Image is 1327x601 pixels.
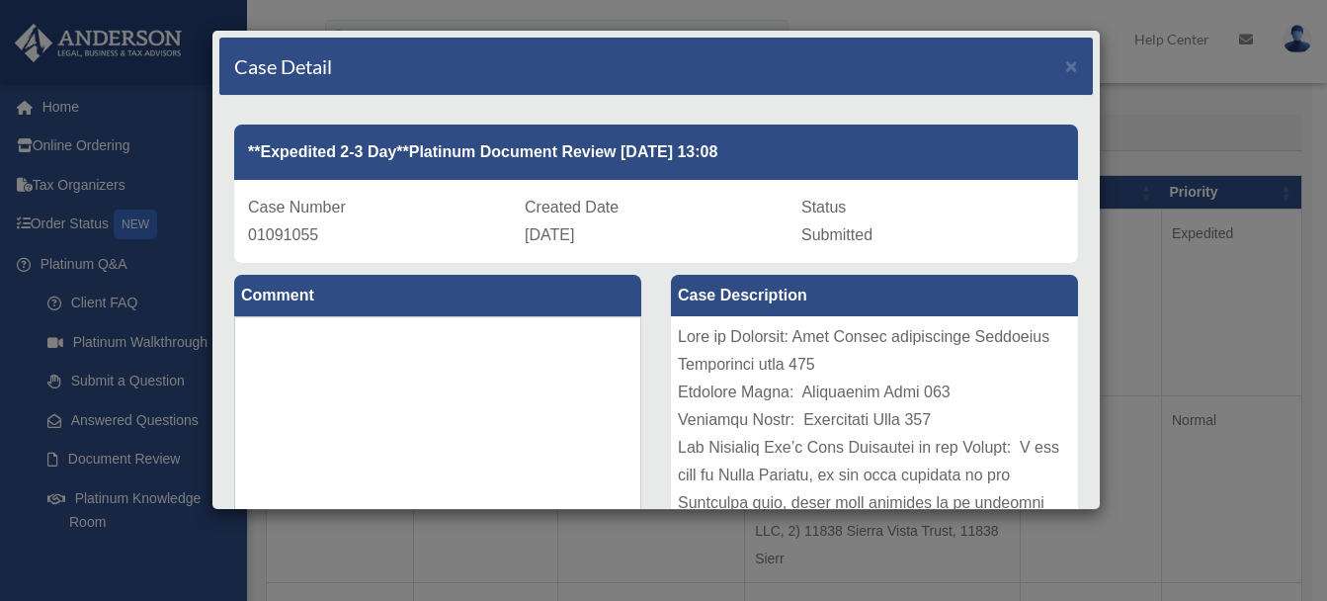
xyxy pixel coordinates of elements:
[801,199,846,215] span: Status
[525,226,574,243] span: [DATE]
[248,199,346,215] span: Case Number
[671,275,1078,316] label: Case Description
[248,226,318,243] span: 01091055
[234,275,641,316] label: Comment
[234,125,1078,180] div: **Expedited 2-3 Day**Platinum Document Review [DATE] 13:08
[234,52,332,80] h4: Case Detail
[1065,55,1078,76] button: Close
[1065,54,1078,77] span: ×
[801,226,872,243] span: Submitted
[525,199,619,215] span: Created Date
